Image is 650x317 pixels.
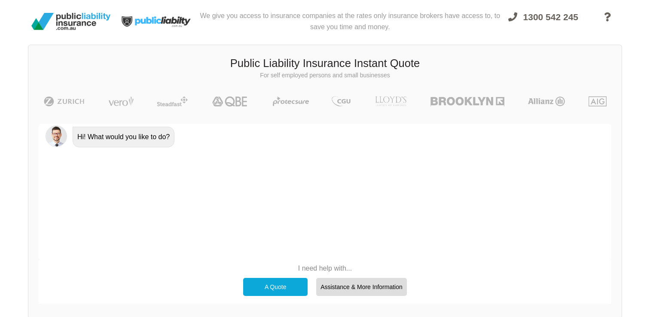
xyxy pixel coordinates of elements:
p: I need help with... [239,264,411,273]
img: Vero | Public Liability Insurance [104,96,137,107]
img: Chatbot | PLI [46,125,67,147]
img: Allianz | Public Liability Insurance [524,96,569,107]
img: Steadfast | Public Liability Insurance [153,96,191,107]
div: A Quote [243,278,308,296]
img: Brooklyn | Public Liability Insurance [427,96,507,107]
div: Assistance & More Information [316,278,407,296]
img: LLOYD's | Public Liability Insurance [370,96,412,107]
h3: Public Liability Insurance Instant Quote [35,56,615,71]
div: We give you access to insurance companies at the rates only insurance brokers have access to, to ... [200,3,500,40]
img: Public Liability Insurance Light [114,3,200,40]
span: 1300 542 245 [523,12,578,22]
img: Public Liability Insurance [28,9,114,34]
div: Hi! What would you like to do? [73,127,174,147]
img: AIG | Public Liability Insurance [585,96,610,107]
img: QBE | Public Liability Insurance [207,96,253,107]
a: 1300 542 245 [500,7,586,40]
p: For self employed persons and small businesses [35,71,615,80]
img: Protecsure | Public Liability Insurance [269,96,313,107]
img: CGU | Public Liability Insurance [328,96,354,107]
img: Zurich | Public Liability Insurance [40,96,88,107]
